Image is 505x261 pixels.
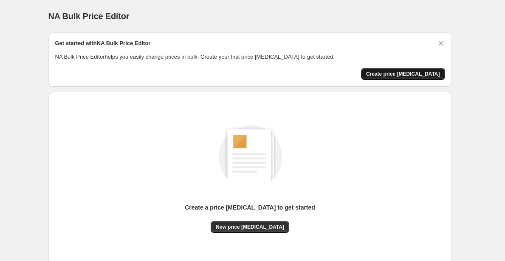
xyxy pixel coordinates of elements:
h2: Get started with NA Bulk Price Editor [55,39,151,48]
span: New price [MEDICAL_DATA] [216,224,284,230]
button: Dismiss card [437,39,445,48]
p: NA Bulk Price Editor helps you easily change prices in bulk. Create your first price [MEDICAL_DAT... [55,53,445,61]
button: Create price change job [361,68,445,80]
span: NA Bulk Price Editor [48,11,130,21]
button: New price [MEDICAL_DATA] [211,221,289,233]
span: Create price [MEDICAL_DATA] [366,71,440,77]
p: Create a price [MEDICAL_DATA] to get started [185,203,315,212]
